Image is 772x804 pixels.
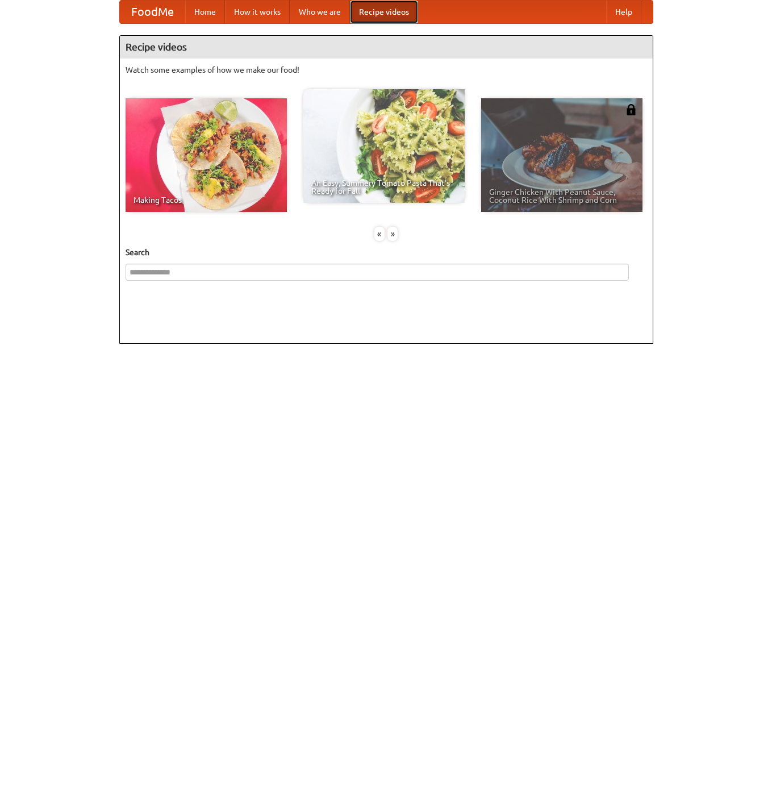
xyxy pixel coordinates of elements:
h4: Recipe videos [120,36,653,59]
a: An Easy, Summery Tomato Pasta That's Ready for Fall [303,89,465,203]
span: Making Tacos [133,196,279,204]
a: How it works [225,1,290,23]
span: An Easy, Summery Tomato Pasta That's Ready for Fall [311,179,457,195]
p: Watch some examples of how we make our food! [126,64,647,76]
a: FoodMe [120,1,185,23]
a: Who we are [290,1,350,23]
div: » [387,227,398,241]
a: Home [185,1,225,23]
img: 483408.png [625,104,637,115]
div: « [374,227,385,241]
a: Recipe videos [350,1,418,23]
h5: Search [126,247,647,258]
a: Making Tacos [126,98,287,212]
a: Help [606,1,641,23]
